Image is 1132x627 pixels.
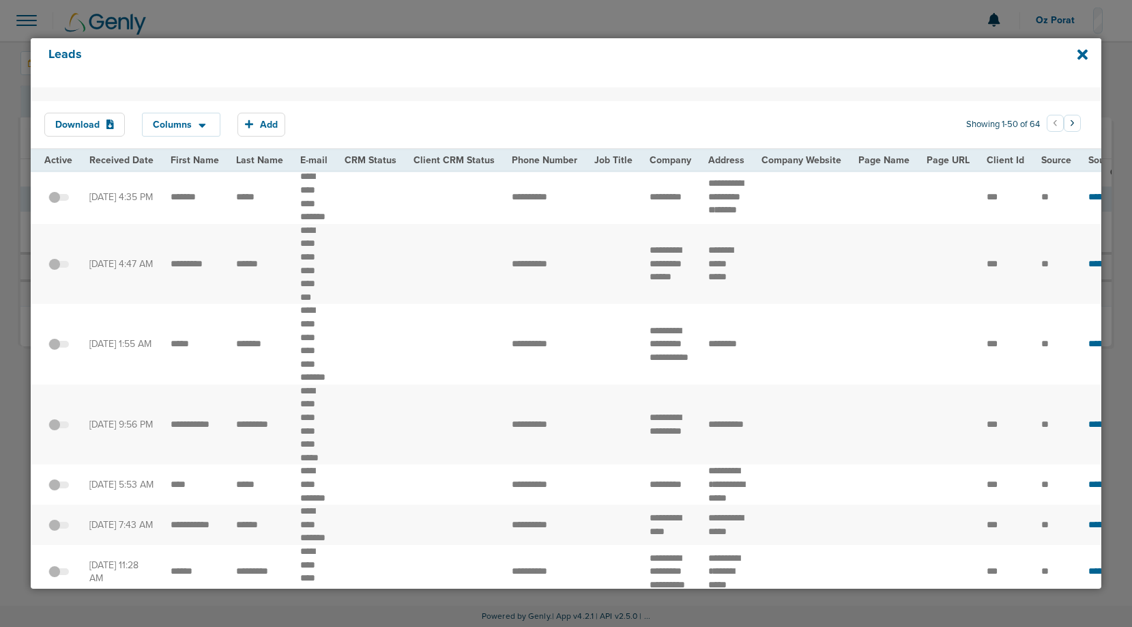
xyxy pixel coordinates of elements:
[641,150,700,171] th: Company
[81,170,162,223] td: [DATE] 4:35 PM
[850,150,918,171] th: Page Name
[966,119,1040,130] span: Showing 1-50 of 64
[81,224,162,305] td: [DATE] 4:47 AM
[81,304,162,385] td: [DATE] 1:55 AM
[81,385,162,465] td: [DATE] 9:56 PM
[512,154,577,166] span: Phone Number
[260,119,278,130] span: Add
[927,154,970,166] span: Page URL
[44,154,72,166] span: Active
[44,113,125,137] button: Download
[171,154,219,166] span: First Name
[1064,115,1081,132] button: Go to next page
[700,150,753,171] th: Address
[300,154,328,166] span: E-mail
[987,154,1024,166] span: Client Id
[81,464,162,505] td: [DATE] 5:53 AM
[753,150,850,171] th: Company Website
[153,120,192,130] span: Columns
[89,154,154,166] span: Received Date
[81,545,162,598] td: [DATE] 11:28 AM
[48,47,983,79] h4: Leads
[237,113,285,137] button: Add
[1047,117,1081,133] ul: Pagination
[405,150,504,171] th: Client CRM Status
[345,154,396,166] span: CRM Status
[236,154,283,166] span: Last Name
[1041,154,1071,166] span: Source
[81,505,162,545] td: [DATE] 7:43 AM
[586,150,641,171] th: Job Title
